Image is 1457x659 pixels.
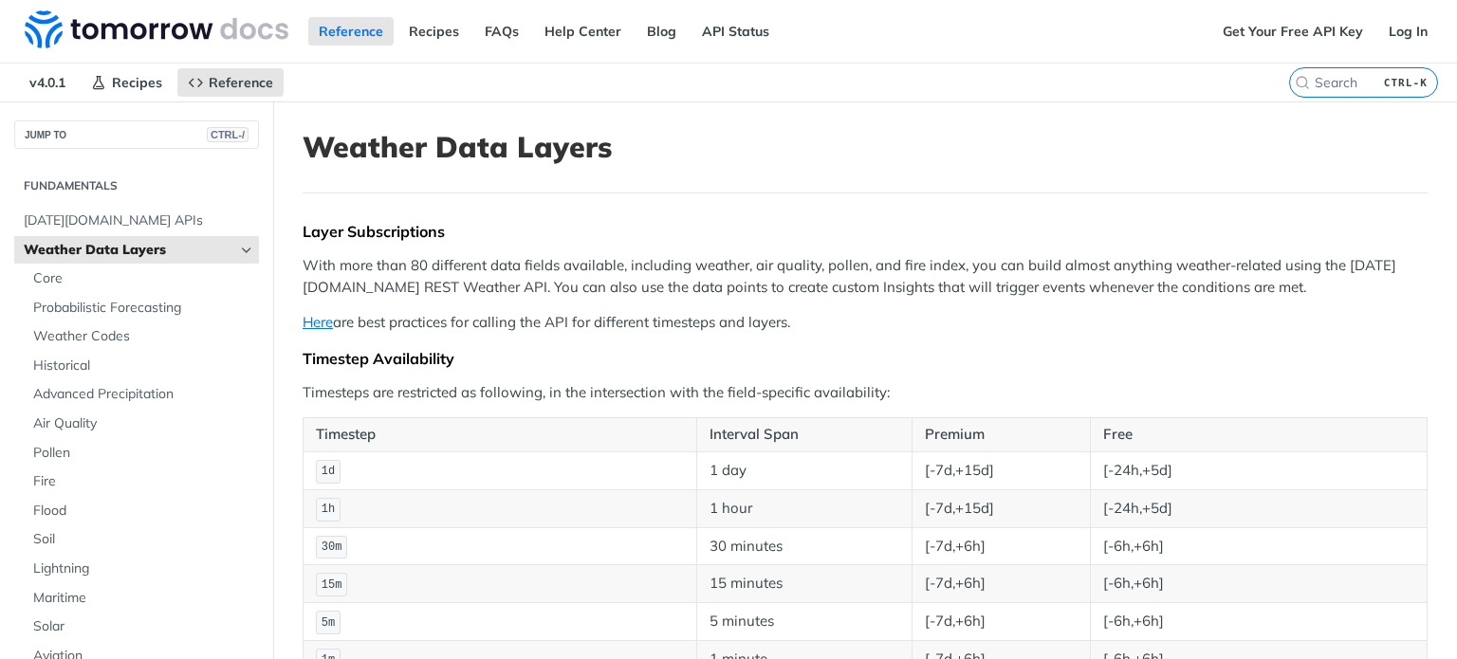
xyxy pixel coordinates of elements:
span: Lightning [33,559,254,578]
td: [-7d,+6h] [912,565,1090,603]
span: Advanced Precipitation [33,385,254,404]
a: Solar [24,613,259,641]
th: Timestep [304,418,697,452]
a: Get Your Free API Key [1212,17,1374,46]
img: Tomorrow.io Weather API Docs [25,10,288,48]
a: Weather Codes [24,322,259,351]
svg: Search [1295,75,1310,90]
th: Free [1090,418,1428,452]
a: FAQs [474,17,529,46]
span: 30m [322,540,342,554]
a: Historical [24,352,259,380]
a: Reference [177,68,284,97]
a: Probabilistic Forecasting [24,294,259,322]
a: Flood [24,497,259,525]
kbd: CTRL-K [1379,73,1432,92]
span: Fire [33,472,254,491]
td: 30 minutes [696,527,912,565]
span: Pollen [33,444,254,463]
span: 15m [322,578,342,592]
a: Here [303,313,333,331]
td: [-7d,+6h] [912,527,1090,565]
a: Lightning [24,555,259,583]
a: Blog [636,17,687,46]
div: Layer Subscriptions [303,222,1428,241]
span: Probabilistic Forecasting [33,299,254,318]
h1: Weather Data Layers [303,130,1428,164]
a: Advanced Precipitation [24,380,259,409]
h2: Fundamentals [14,177,259,194]
td: 15 minutes [696,565,912,603]
p: are best practices for calling the API for different timesteps and layers. [303,312,1428,334]
td: [-7d,+15d] [912,489,1090,527]
span: Weather Data Layers [24,241,234,260]
span: Recipes [112,74,162,91]
a: Soil [24,525,259,554]
button: Hide subpages for Weather Data Layers [239,243,254,258]
a: Fire [24,467,259,496]
a: Recipes [81,68,173,97]
span: 1d [322,465,335,478]
td: 1 hour [696,489,912,527]
span: 5m [322,616,335,630]
a: Recipes [398,17,470,46]
td: [-7d,+15d] [912,451,1090,489]
p: With more than 80 different data fields available, including weather, air quality, pollen, and fi... [303,255,1428,298]
span: Solar [33,617,254,636]
span: Reference [209,74,273,91]
span: Air Quality [33,414,254,433]
span: Historical [33,357,254,375]
div: Timestep Availability [303,349,1428,368]
a: Log In [1378,17,1438,46]
a: Maritime [24,584,259,613]
button: JUMP TOCTRL-/ [14,120,259,149]
td: 5 minutes [696,603,912,641]
span: v4.0.1 [19,68,76,97]
span: Flood [33,502,254,521]
a: Pollen [24,439,259,467]
td: [-7d,+6h] [912,603,1090,641]
th: Interval Span [696,418,912,452]
a: Air Quality [24,410,259,438]
span: 1h [322,503,335,516]
a: Weather Data LayersHide subpages for Weather Data Layers [14,236,259,265]
th: Premium [912,418,1090,452]
td: [-6h,+6h] [1090,565,1428,603]
td: [-6h,+6h] [1090,603,1428,641]
span: CTRL-/ [207,127,249,142]
p: Timesteps are restricted as following, in the intersection with the field-specific availability: [303,382,1428,404]
td: [-24h,+5d] [1090,451,1428,489]
td: [-24h,+5d] [1090,489,1428,527]
td: [-6h,+6h] [1090,527,1428,565]
a: Core [24,265,259,293]
span: Soil [33,530,254,549]
span: Core [33,269,254,288]
span: Weather Codes [33,327,254,346]
span: Maritime [33,589,254,608]
a: Help Center [534,17,632,46]
td: 1 day [696,451,912,489]
span: [DATE][DOMAIN_NAME] APIs [24,211,254,230]
a: Reference [308,17,394,46]
a: [DATE][DOMAIN_NAME] APIs [14,207,259,235]
a: API Status [692,17,780,46]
